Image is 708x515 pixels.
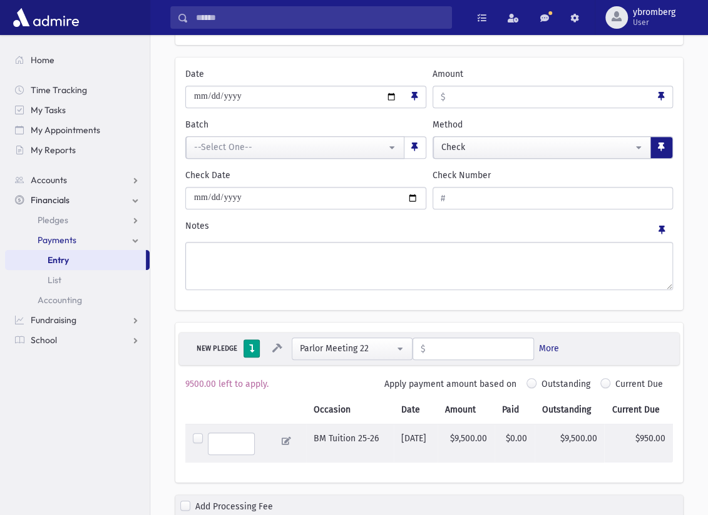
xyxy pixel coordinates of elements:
th: Occasion [306,396,394,424]
td: $950.00 [604,424,673,462]
span: Accounting [38,294,82,306]
label: Batch [185,118,208,131]
a: Pledges [5,210,150,230]
span: List [48,274,61,286]
span: Pledges [38,214,68,226]
span: Entry [48,254,69,266]
label: 9500.00 left to apply. [185,377,269,391]
span: User [633,17,675,27]
td: $9,500.00 [438,424,495,462]
label: Outstanding [541,377,590,396]
span: My Appointments [31,124,100,136]
span: Payments [38,234,76,246]
a: Financials [5,190,150,210]
label: Date [185,67,204,81]
input: Search [188,6,451,29]
label: Notes [185,219,209,237]
th: Amount [438,396,495,424]
span: $ [433,86,446,109]
label: Apply payment amount based on [384,377,516,391]
a: Accounting [5,290,150,310]
label: Amount [433,67,463,81]
button: Parlor Meeting 22 [292,337,413,360]
span: My Reports [31,144,76,156]
th: Current Due [604,396,673,424]
span: Accounts [31,174,67,186]
a: My Tasks [5,100,150,120]
a: Home [5,50,150,70]
a: My Reports [5,140,150,160]
div: NEW PLEDGE [193,342,241,354]
td: [DATE] [394,424,438,462]
a: School [5,330,150,350]
span: Time Tracking [31,84,87,96]
label: Method [433,118,463,131]
span: My Tasks [31,104,66,116]
span: School [31,334,57,346]
div: Check [441,141,634,154]
a: Time Tracking [5,80,150,100]
div: --Select One-- [194,141,386,154]
span: $ [413,338,426,361]
span: Home [31,54,54,66]
span: ybromberg [633,7,675,17]
img: AdmirePro [10,5,82,30]
td: $0.00 [495,424,535,462]
a: Entry [5,250,146,270]
label: Current Due [615,377,663,396]
span: # [433,187,446,210]
a: Payments [5,230,150,250]
label: Check Number [433,169,491,182]
a: My Appointments [5,120,150,140]
button: Check [433,136,652,159]
td: BM Tuition 25-26 [306,424,394,462]
th: Outstanding [535,396,605,424]
a: Accounts [5,170,150,190]
button: --Select One-- [186,136,404,159]
label: Check Date [185,169,230,182]
td: $9,500.00 [535,424,605,462]
a: More [539,342,559,355]
a: List [5,270,150,290]
th: Paid [495,396,535,424]
div: Parlor Meeting 22 [300,342,394,355]
a: Fundraising [5,310,150,330]
span: Fundraising [31,314,76,326]
span: Financials [31,194,69,206]
th: Date [394,396,438,424]
label: Add Processing Fee [195,500,273,515]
